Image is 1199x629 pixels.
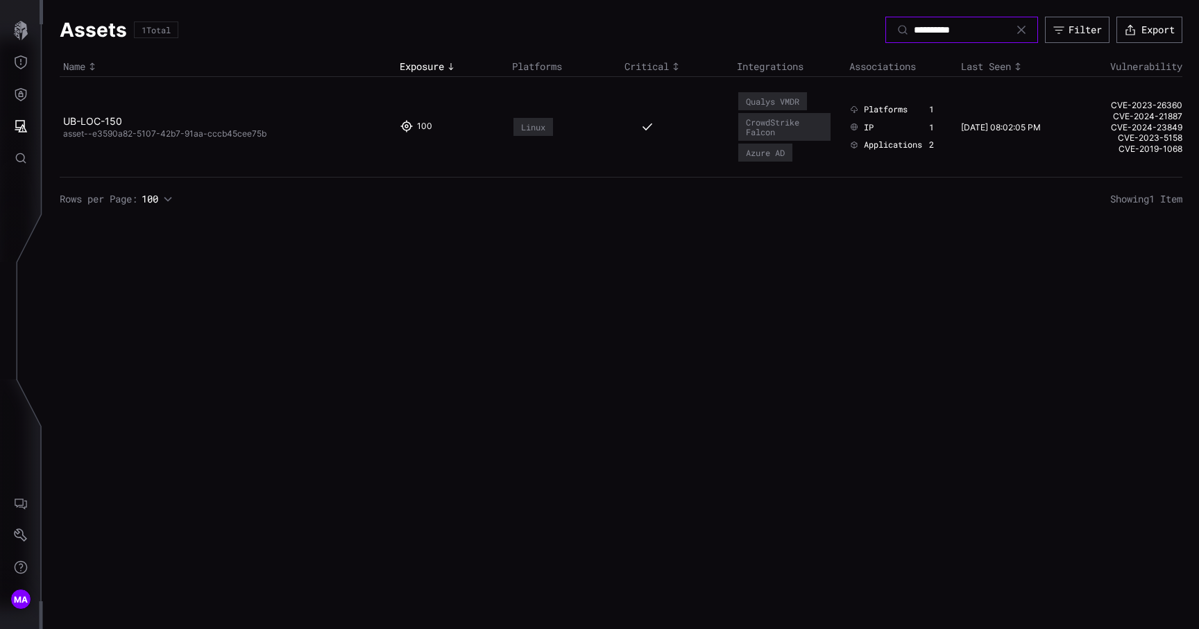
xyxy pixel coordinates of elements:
[746,117,823,137] div: CrowdStrike Falcon
[60,193,137,205] span: Rows per Page:
[1073,132,1182,144] a: CVE-2023-5158
[1073,100,1182,111] a: CVE-2023-26360
[1073,144,1182,155] a: CVE-2019-1068
[400,60,505,73] div: Toggle sort direction
[733,57,846,77] th: Integrations
[1069,24,1102,36] div: Filter
[929,139,944,150] div: 2
[417,121,428,133] div: 100
[1070,57,1182,77] th: Vulnerability
[1073,122,1182,133] a: CVE-2024-23849
[1160,192,1182,205] span: Item
[1073,111,1182,122] a: CVE-2024-21887
[929,122,944,133] div: 1
[63,128,266,139] span: asset--e3590a82-5107-42b7-91aa-cccb45cee75b
[509,57,621,77] th: Platforms
[864,122,874,133] span: IP
[746,96,799,106] div: Qualys VMDR
[961,122,1041,132] time: [DATE] 08:02:05 PM
[521,122,545,132] div: Linux
[929,104,944,115] div: 1
[864,139,922,150] span: Applications
[624,60,730,73] div: Toggle sort direction
[864,104,908,115] span: Platforms
[60,17,127,42] h1: Assets
[142,26,171,34] div: 1 Total
[1116,17,1182,43] button: Export
[746,148,785,157] div: Azure AD
[14,592,28,607] span: MA
[1045,17,1109,43] button: Filter
[1110,193,1182,205] span: Showing 1
[1,583,41,615] button: MA
[63,60,393,73] div: Toggle sort direction
[141,192,173,206] button: 100
[63,115,122,127] a: UB-LOC-150
[961,60,1066,73] div: Toggle sort direction
[846,57,958,77] th: Associations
